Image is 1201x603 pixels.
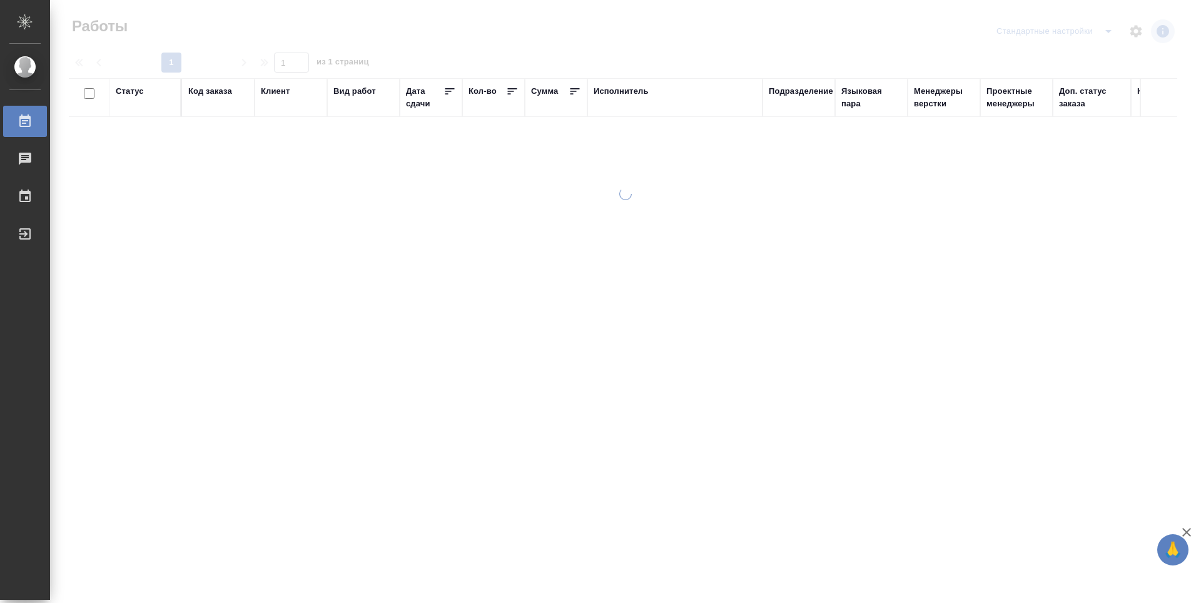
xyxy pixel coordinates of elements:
div: Кол-во [469,85,497,98]
div: Вид работ [333,85,376,98]
div: Дата сдачи [406,85,443,110]
div: Менеджеры верстки [914,85,974,110]
div: Сумма [531,85,558,98]
div: Языковая пара [841,85,901,110]
span: 🙏 [1162,537,1183,563]
div: Доп. статус заказа [1059,85,1125,110]
div: Код заказа [188,85,232,98]
button: 🙏 [1157,534,1188,565]
div: Исполнитель [594,85,649,98]
div: Код работы [1137,85,1185,98]
div: Проектные менеджеры [986,85,1046,110]
div: Клиент [261,85,290,98]
div: Подразделение [769,85,833,98]
div: Статус [116,85,144,98]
